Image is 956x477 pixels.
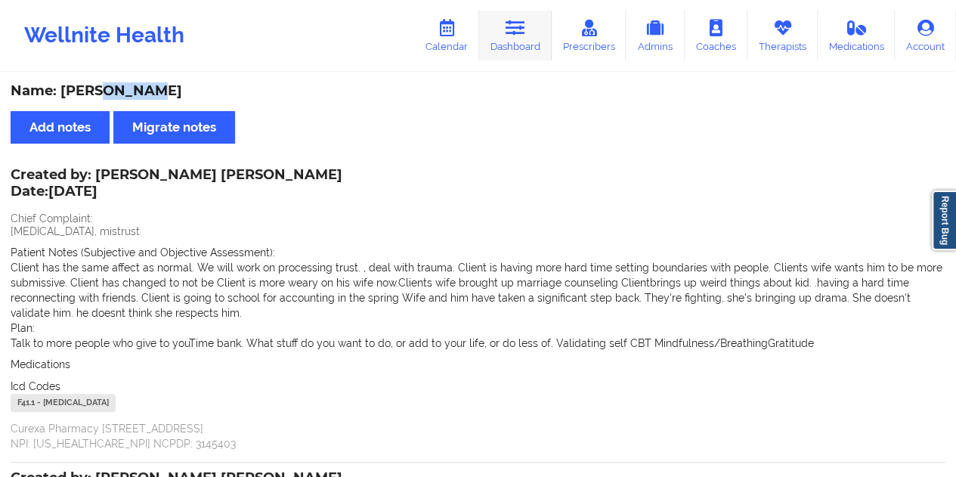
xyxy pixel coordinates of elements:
span: Chief Complaint: [11,212,93,225]
div: F41.1 - [MEDICAL_DATA] [11,394,116,412]
p: [MEDICAL_DATA], mistrust [11,224,945,239]
a: Admins [626,11,685,60]
a: Coaches [685,11,747,60]
span: Icd Codes [11,380,60,392]
a: Medications [818,11,896,60]
a: Dashboard [479,11,552,60]
button: Add notes [11,111,110,144]
p: Date: [DATE] [11,182,342,202]
p: Curexa Pharmacy [STREET_ADDRESS] NPI: [US_HEALTHCARE_NPI] NCPDP: 3145403 [11,421,945,451]
div: Name: [PERSON_NAME] [11,82,945,100]
a: Calendar [414,11,479,60]
button: Migrate notes [113,111,235,144]
p: Client has the same affect as normal. We will work on processing trust. , deal with trauma. Clien... [11,260,945,321]
a: Therapists [747,11,818,60]
span: Patient Notes (Subjective and Objective Assessment): [11,246,275,259]
div: Created by: [PERSON_NAME] [PERSON_NAME] [11,167,342,202]
a: Account [895,11,956,60]
a: Prescribers [552,11,627,60]
span: Medications [11,358,70,370]
p: Talk to more people who give to youTime bank. What stuff do you want to do, or add to your life, ... [11,336,945,351]
span: Plan: [11,322,35,334]
a: Report Bug [932,190,956,250]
